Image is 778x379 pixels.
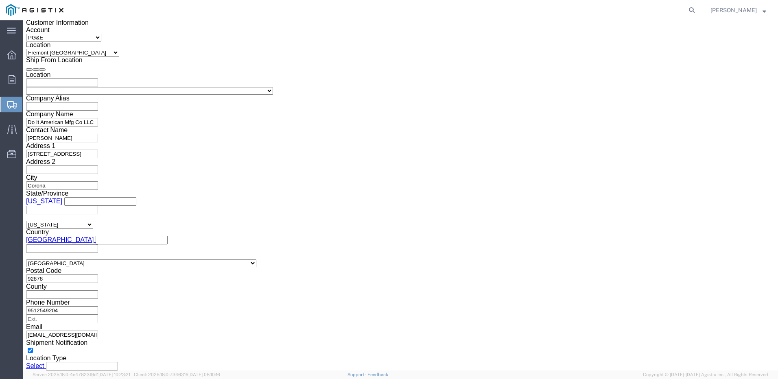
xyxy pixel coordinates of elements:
span: Client: 2025.18.0-7346316 [134,372,220,377]
span: Dianna Loza [710,6,757,15]
span: Copyright © [DATE]-[DATE] Agistix Inc., All Rights Reserved [643,371,768,378]
a: Support [347,372,368,377]
span: [DATE] 10:23:21 [98,372,130,377]
img: logo [6,4,63,16]
iframe: FS Legacy Container [23,20,778,370]
a: Feedback [367,372,388,377]
button: [PERSON_NAME] [710,5,767,15]
span: [DATE] 08:10:16 [188,372,220,377]
span: Server: 2025.18.0-4e47823f9d1 [33,372,130,377]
